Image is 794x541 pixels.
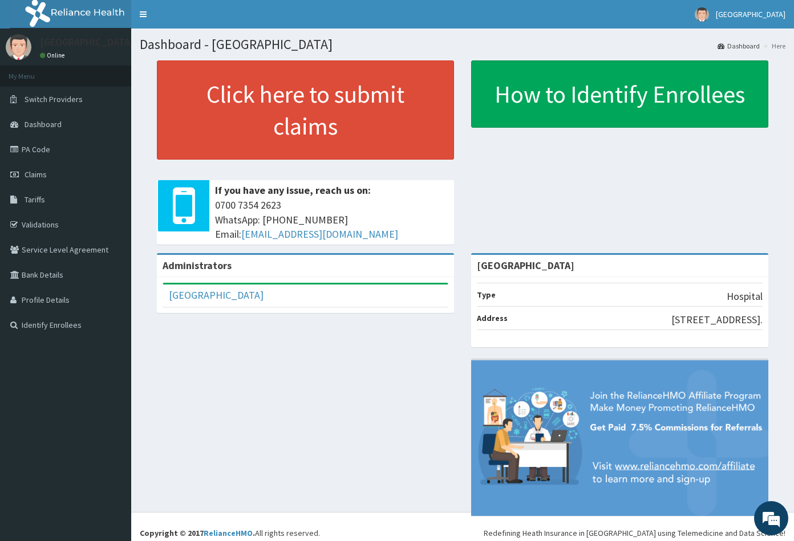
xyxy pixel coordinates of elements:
[241,227,398,241] a: [EMAIL_ADDRESS][DOMAIN_NAME]
[477,290,496,300] b: Type
[215,184,371,197] b: If you have any issue, reach us on:
[6,34,31,60] img: User Image
[25,194,45,205] span: Tariffs
[40,37,134,47] p: [GEOGRAPHIC_DATA]
[40,51,67,59] a: Online
[477,259,574,272] strong: [GEOGRAPHIC_DATA]
[727,289,763,304] p: Hospital
[169,288,264,302] a: [GEOGRAPHIC_DATA]
[157,60,454,160] a: Click here to submit claims
[477,313,508,323] b: Address
[471,360,768,516] img: provider-team-banner.png
[761,41,785,51] li: Here
[140,37,785,52] h1: Dashboard - [GEOGRAPHIC_DATA]
[484,527,785,539] div: Redefining Heath Insurance in [GEOGRAPHIC_DATA] using Telemedicine and Data Science!
[671,312,763,327] p: [STREET_ADDRESS].
[695,7,709,22] img: User Image
[25,119,62,129] span: Dashboard
[215,198,448,242] span: 0700 7354 2623 WhatsApp: [PHONE_NUMBER] Email:
[140,528,255,538] strong: Copyright © 2017 .
[25,94,83,104] span: Switch Providers
[716,9,785,19] span: [GEOGRAPHIC_DATA]
[25,169,47,180] span: Claims
[163,259,232,272] b: Administrators
[718,41,760,51] a: Dashboard
[204,528,253,538] a: RelianceHMO
[471,60,768,128] a: How to Identify Enrollees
